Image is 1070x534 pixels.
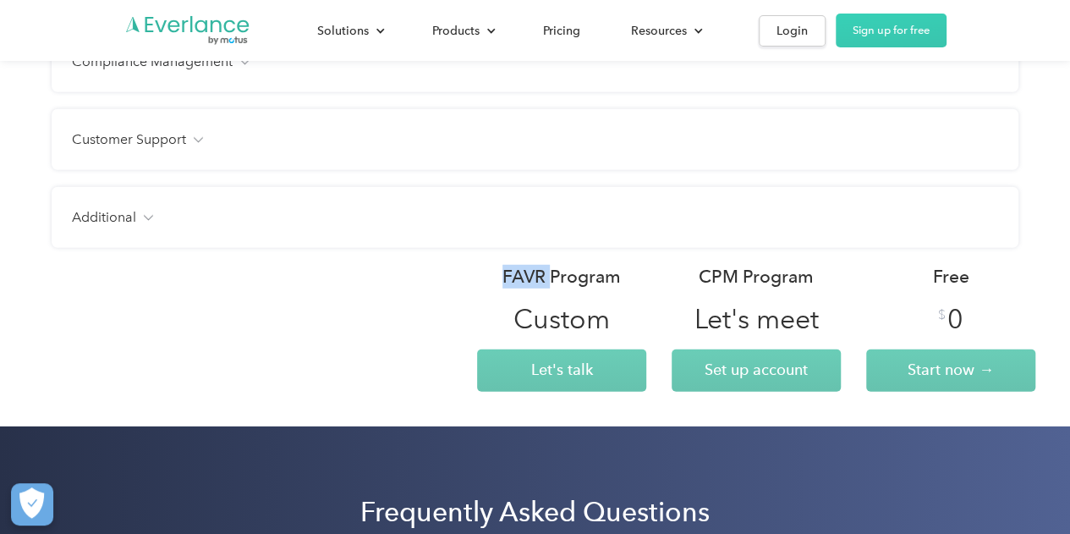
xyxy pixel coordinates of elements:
[543,20,580,41] div: Pricing
[614,16,716,46] div: Resources
[631,20,687,41] div: Resources
[672,350,841,392] a: Set up account
[477,350,646,392] a: Let's talk
[759,15,826,47] a: Login
[72,207,136,228] h4: Additional
[836,14,947,47] a: Sign up for free
[72,52,233,72] h4: Compliance Management
[908,361,994,378] span: Start now →
[947,302,963,336] div: 0
[11,483,53,526] button: Cookies Settings
[502,265,621,289] div: FAVR Program
[317,20,369,41] div: Solutions
[415,16,509,46] div: Products
[292,153,403,188] input: Submit
[938,306,946,323] div: $
[776,20,808,41] div: Login
[933,265,969,289] div: Free
[531,361,593,378] span: Let's talk
[432,20,480,41] div: Products
[72,129,186,150] h4: Customer Support
[526,16,597,46] a: Pricing
[292,223,403,257] input: Submit
[866,350,1035,392] a: Start now →
[513,302,610,336] div: Custom
[699,265,814,289] div: CPM Program
[124,14,251,47] a: Go to homepage
[694,302,819,336] div: Let's meet
[705,361,808,378] span: Set up account
[300,16,398,46] div: Solutions
[360,495,710,529] h2: Frequently Asked Questions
